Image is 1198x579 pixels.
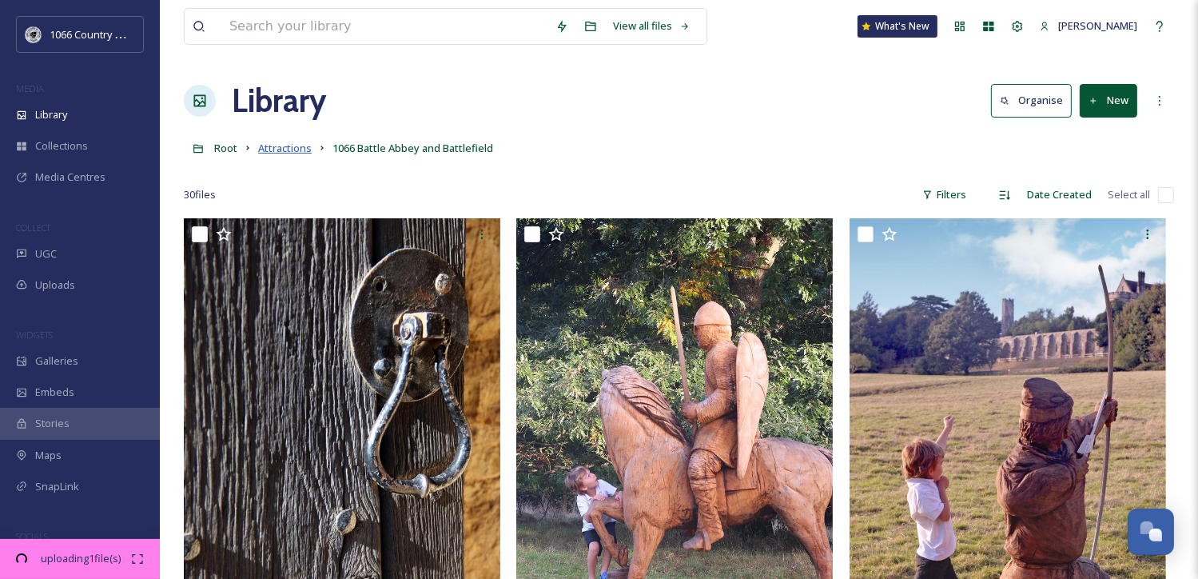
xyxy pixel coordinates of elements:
[1019,179,1100,210] div: Date Created
[1128,509,1174,555] button: Open Chat
[35,246,57,262] span: UGC
[35,278,75,293] span: Uploads
[35,107,67,122] span: Library
[214,141,237,155] span: Root
[1032,10,1145,42] a: [PERSON_NAME]
[258,138,312,158] a: Attractions
[1058,18,1137,33] span: [PERSON_NAME]
[221,9,547,44] input: Search your library
[35,385,74,400] span: Embeds
[605,10,699,42] a: View all files
[16,530,48,542] span: SOCIALS
[258,141,312,155] span: Attractions
[16,222,50,234] span: COLLECT
[914,179,974,210] div: Filters
[991,84,1072,117] button: Organise
[35,448,62,463] span: Maps
[184,187,216,202] span: 30 file s
[26,26,42,42] img: logo_footerstamp.png
[50,26,162,42] span: 1066 Country Marketing
[232,77,326,125] a: Library
[858,15,937,38] a: What's New
[35,170,105,185] span: Media Centres
[332,141,493,155] span: 1066 Battle Abbey and Battlefield
[35,353,78,369] span: Galleries
[35,138,88,154] span: Collections
[332,138,493,158] a: 1066 Battle Abbey and Battlefield
[991,84,1080,117] a: Organise
[16,82,44,94] span: MEDIA
[214,138,237,158] a: Root
[1080,84,1137,117] button: New
[16,329,53,341] span: WIDGETS
[31,551,131,566] span: uploading 1 file(s)
[35,416,70,431] span: Stories
[35,479,79,494] span: SnapLink
[1108,187,1150,202] span: Select all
